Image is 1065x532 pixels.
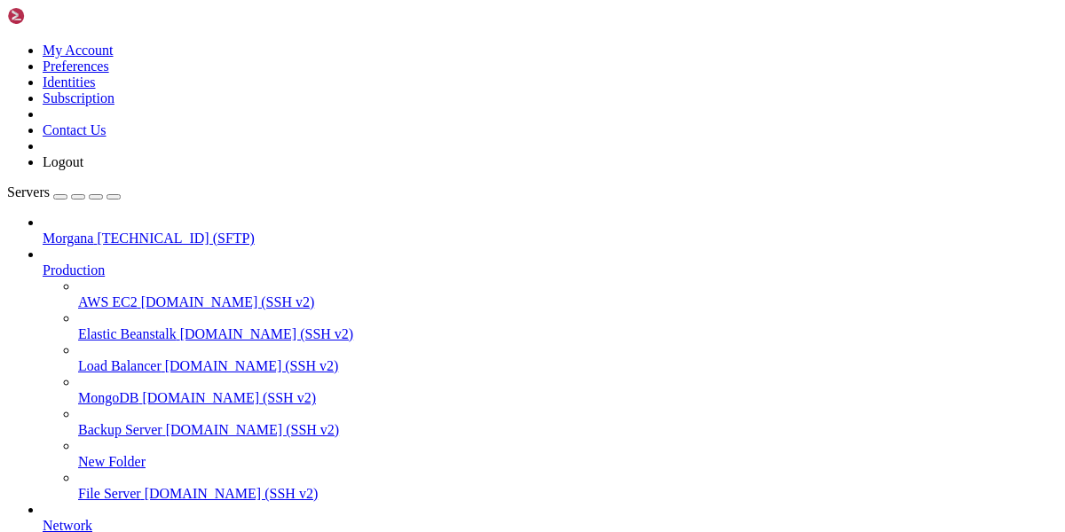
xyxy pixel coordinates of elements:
[7,184,50,199] span: Servers
[43,122,106,137] a: Contact Us
[78,358,162,373] span: Load Balancer
[43,43,114,58] a: My Account
[141,294,315,309] span: [DOMAIN_NAME] (SSH v2)
[78,422,1058,438] a: Backup Server [DOMAIN_NAME] (SSH v2)
[43,231,1058,246] a: Morgana [TECHNICAL_ID] (SFTP)
[165,358,339,373] span: [DOMAIN_NAME] (SSH v2)
[142,390,316,405] span: [DOMAIN_NAME] (SSH v2)
[78,294,1058,310] a: AWS EC2 [DOMAIN_NAME] (SSH v2)
[78,390,138,405] span: MongoDB
[7,184,121,199] a: Servers
[97,231,254,246] span: [TECHNICAL_ID] (SFTP)
[78,454,146,469] span: New Folder
[78,294,138,309] span: AWS EC2
[78,278,1058,310] li: AWS EC2 [DOMAIN_NAME] (SSH v2)
[43,262,1058,278] a: Production
[43,246,1058,502] li: Production
[43,74,96,90] a: Identities
[78,486,1058,502] a: File Server [DOMAIN_NAME] (SSH v2)
[43,59,109,74] a: Preferences
[166,422,340,437] span: [DOMAIN_NAME] (SSH v2)
[78,470,1058,502] li: File Server [DOMAIN_NAME] (SSH v2)
[78,454,1058,470] a: New Folder
[43,215,1058,246] li: Morgana [TECHNICAL_ID] (SFTP)
[43,231,93,246] span: Morgana
[78,358,1058,374] a: Load Balancer [DOMAIN_NAME] (SSH v2)
[43,154,83,169] a: Logout
[180,326,354,341] span: [DOMAIN_NAME] (SSH v2)
[43,262,105,278] span: Production
[78,342,1058,374] li: Load Balancer [DOMAIN_NAME] (SSH v2)
[78,374,1058,406] li: MongoDB [DOMAIN_NAME] (SSH v2)
[7,7,109,25] img: Shellngn
[78,438,1058,470] li: New Folder
[78,486,141,501] span: File Server
[78,326,1058,342] a: Elastic Beanstalk [DOMAIN_NAME] (SSH v2)
[78,390,1058,406] a: MongoDB [DOMAIN_NAME] (SSH v2)
[78,422,162,437] span: Backup Server
[78,406,1058,438] li: Backup Server [DOMAIN_NAME] (SSH v2)
[78,326,177,341] span: Elastic Beanstalk
[43,90,114,106] a: Subscription
[145,486,319,501] span: [DOMAIN_NAME] (SSH v2)
[78,310,1058,342] li: Elastic Beanstalk [DOMAIN_NAME] (SSH v2)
